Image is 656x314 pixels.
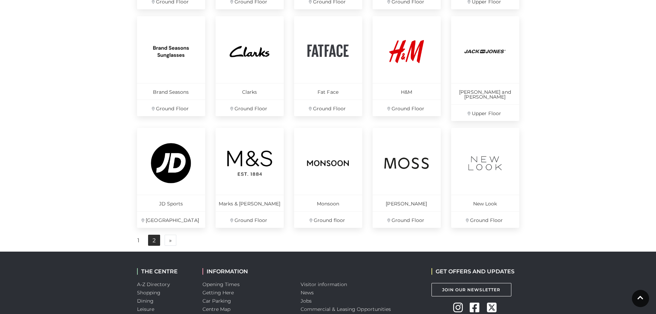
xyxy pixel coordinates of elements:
p: JD Sports [137,195,205,211]
span: » [169,238,172,243]
p: Ground Floor [216,100,284,116]
a: Car Parking [202,298,231,304]
a: Dining [137,298,154,304]
a: New Look Ground Floor [451,128,519,228]
a: Opening Times [202,281,240,287]
a: 1 [133,235,144,246]
p: [PERSON_NAME] [373,195,441,211]
p: Clarks [216,83,284,100]
p: Ground Floor [451,211,519,228]
a: JD Sports [GEOGRAPHIC_DATA] [137,128,205,228]
p: New Look [451,195,519,211]
a: Brand Seasons Ground Floor [137,16,205,116]
h2: INFORMATION [202,268,290,275]
a: Leisure [137,306,155,312]
a: Visitor information [301,281,347,287]
h2: GET OFFERS AND UPDATES [431,268,514,275]
p: [PERSON_NAME] and [PERSON_NAME] [451,83,519,104]
p: Fat Face [294,83,362,100]
p: Ground Floor [216,211,284,228]
p: Ground floor [294,211,362,228]
a: Commercial & Leasing Opportunities [301,306,391,312]
a: Shopping [137,290,161,296]
p: Upper Floor [451,104,519,121]
a: Getting Here [202,290,234,296]
a: Centre Map [202,306,231,312]
p: Ground Floor [294,100,362,116]
a: Clarks Ground Floor [216,16,284,116]
a: News [301,290,314,296]
p: Brand Seasons [137,83,205,100]
a: Jobs [301,298,312,304]
a: A-Z Directory [137,281,170,287]
p: Ground Floor [137,100,205,116]
p: H&M [373,83,441,100]
p: [GEOGRAPHIC_DATA] [137,211,205,228]
a: H&M Ground Floor [373,16,441,116]
h2: THE CENTRE [137,268,192,275]
p: Ground Floor [373,211,441,228]
p: Ground Floor [373,100,441,116]
a: Next [165,235,176,246]
p: Marks & [PERSON_NAME] [216,195,284,211]
p: Monsoon [294,195,362,211]
a: Marks & [PERSON_NAME] Ground Floor [216,128,284,228]
a: Fat Face Ground Floor [294,16,362,116]
a: 2 [148,235,160,246]
a: [PERSON_NAME] Ground Floor [373,128,441,228]
a: Monsoon Ground floor [294,128,362,228]
a: Join Our Newsletter [431,283,511,296]
a: [PERSON_NAME] and [PERSON_NAME] Upper Floor [451,16,519,121]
